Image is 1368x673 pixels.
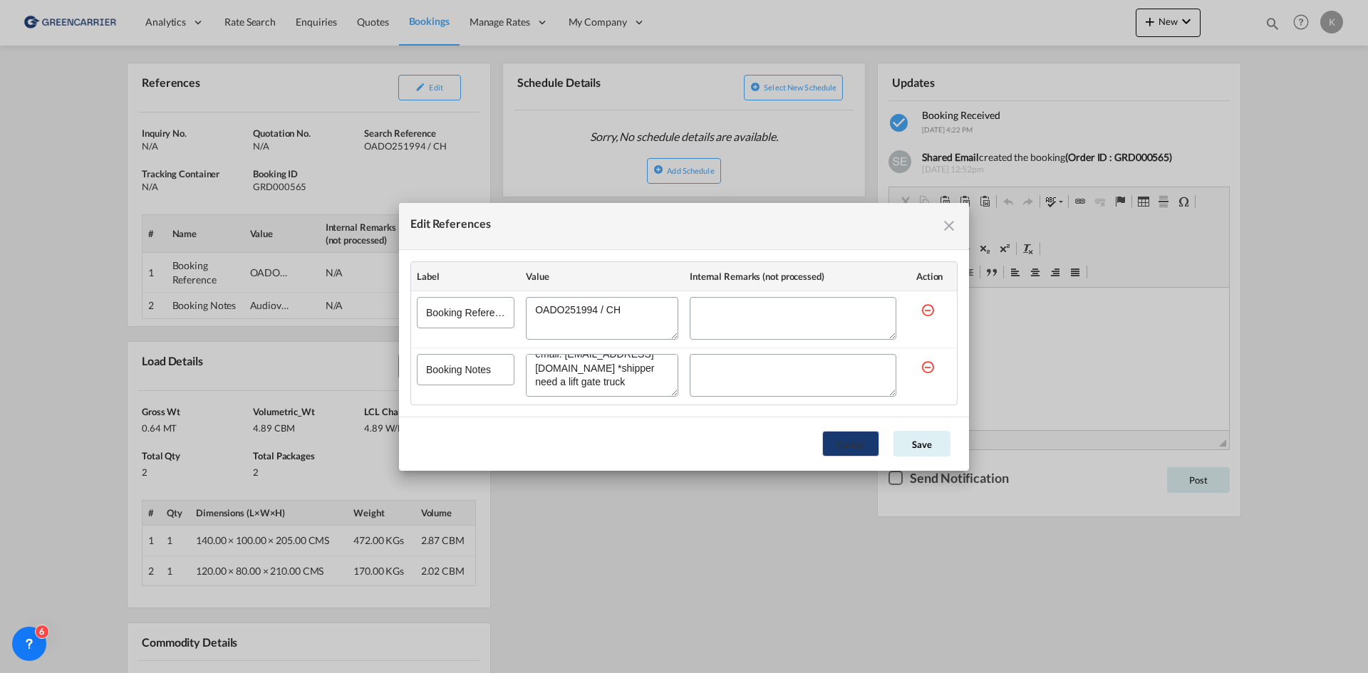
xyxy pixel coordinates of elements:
[921,303,935,317] md-icon: icon-minus-circle-outline red-400-fg s20 cursor mr-5
[399,203,969,471] md-dialog: Edit References
[940,217,958,234] md-icon: icon-close fg-AAA8AD cursor
[410,214,491,238] div: Edit References
[684,262,902,291] th: Internal Remarks (not processed)
[822,431,879,457] button: Cancel
[902,262,957,291] th: Action
[417,354,514,385] input: Booking Notes
[417,297,514,328] input: Booking Reference
[411,262,520,291] th: Label
[14,14,326,29] body: Editor, editor2
[921,360,935,374] md-icon: icon-minus-circle-outline red-400-fg s20 cursor mr-5
[520,262,684,291] th: Value
[893,431,950,457] button: Save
